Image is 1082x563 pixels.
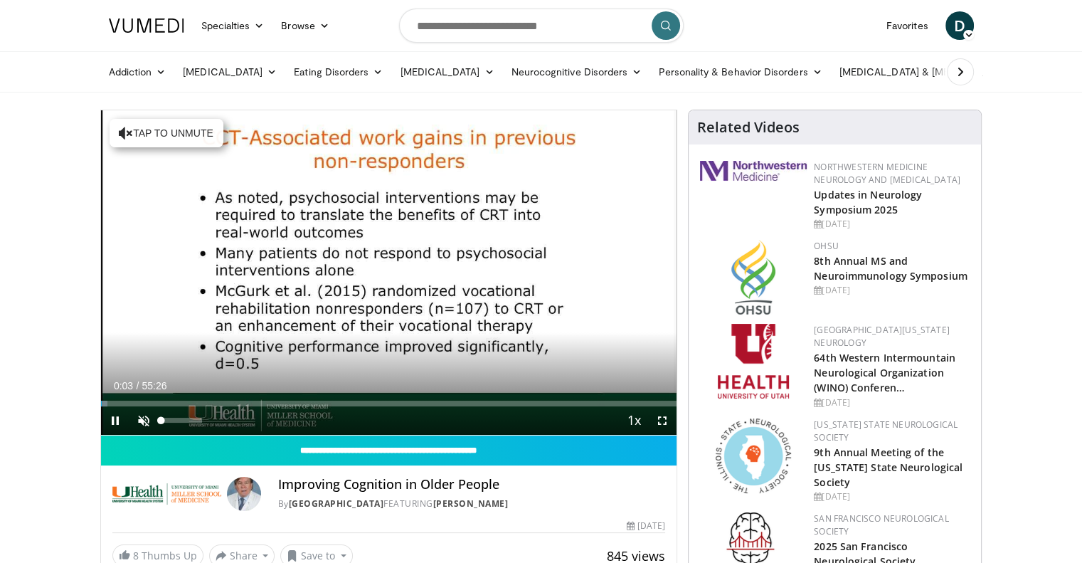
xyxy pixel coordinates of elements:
[716,419,791,493] img: 71a8b48c-8850-4916-bbdd-e2f3ccf11ef9.png.150x105_q85_autocrop_double_scale_upscale_version-0.2.png
[278,498,665,510] div: By FEATURING
[193,11,273,40] a: Specialties
[697,119,800,136] h4: Related Videos
[814,254,967,283] a: 8th Annual MS and Neuroimmunology Symposium
[648,406,677,435] button: Fullscreen
[399,9,684,43] input: Search topics, interventions
[718,324,789,399] img: f6362829-b0a3-407d-a044-59546adfd345.png.150x105_q85_autocrop_double_scale_upscale_version-0.2.png
[945,11,974,40] a: D
[109,19,184,33] img: VuMedi Logo
[101,406,129,435] button: Pause
[129,406,158,435] button: Unmute
[814,490,970,503] div: [DATE]
[831,58,1034,86] a: [MEDICAL_DATA] & [MEDICAL_DATA]
[133,549,139,562] span: 8
[161,418,202,423] div: Volume Level
[142,380,166,391] span: 55:26
[110,119,223,147] button: Tap to unmute
[814,188,922,216] a: Updates in Neurology Symposium 2025
[700,161,807,181] img: 2a462fb6-9365-492a-ac79-3166a6f924d8.png.150x105_q85_autocrop_double_scale_upscale_version-0.2.jpg
[814,218,970,231] div: [DATE]
[433,498,509,510] a: [PERSON_NAME]
[814,324,950,349] a: [GEOGRAPHIC_DATA][US_STATE] Neurology
[114,380,133,391] span: 0:03
[731,240,775,315] img: da959c7f-65a6-4fcf-a939-c8c702e0a770.png.150x105_q85_autocrop_double_scale_upscale_version-0.2.png
[101,110,677,436] video-js: Video Player
[814,446,962,489] a: 9th Annual Meeting of the [US_STATE] State Neurological Society
[620,406,648,435] button: Playback Rate
[174,58,285,86] a: [MEDICAL_DATA]
[814,512,948,537] a: San Francisco Neurological Society
[285,58,391,86] a: Eating Disorders
[503,58,651,86] a: Neurocognitive Disorders
[391,58,502,86] a: [MEDICAL_DATA]
[878,11,937,40] a: Favorites
[272,11,338,40] a: Browse
[100,58,175,86] a: Addiction
[289,498,384,510] a: [GEOGRAPHIC_DATA]
[814,161,960,186] a: Northwestern Medicine Neurology and [MEDICAL_DATA]
[650,58,830,86] a: Personality & Behavior Disorders
[814,351,955,394] a: 64th Western Intermountain Neurological Organization (WINO) Conferen…
[278,477,665,493] h4: Improving Cognition in Older People
[627,520,665,532] div: [DATE]
[814,240,839,252] a: OHSU
[101,401,677,406] div: Progress Bar
[112,477,221,511] img: University of Miami
[814,419,958,443] a: [US_STATE] State Neurological Society
[814,284,970,297] div: [DATE]
[227,477,261,511] img: Avatar
[137,380,139,391] span: /
[814,396,970,409] div: [DATE]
